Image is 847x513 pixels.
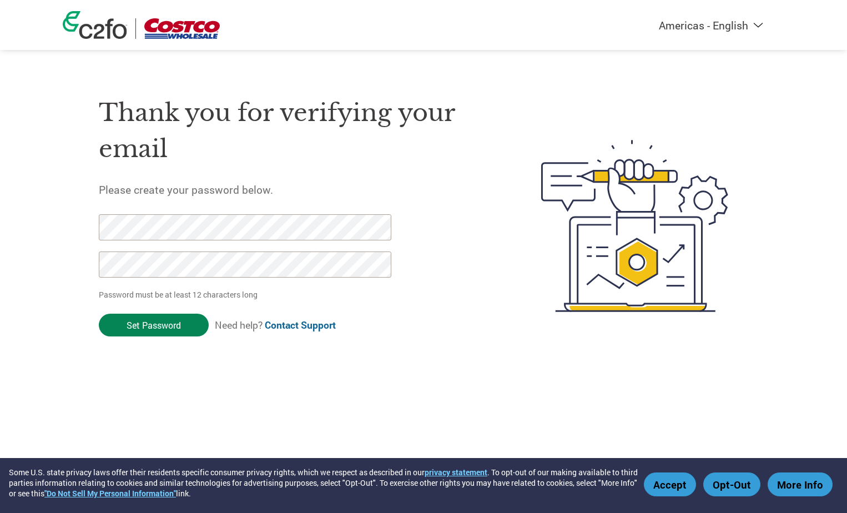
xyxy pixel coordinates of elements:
a: Contact Support [265,319,336,331]
p: Password must be at least 12 characters long [99,289,395,300]
img: c2fo logo [63,11,127,39]
input: Set Password [99,314,209,336]
a: "Do Not Sell My Personal Information" [44,488,176,499]
h1: Thank you for verifying your email [99,95,488,167]
button: Opt-Out [703,472,760,496]
button: More Info [768,472,833,496]
a: privacy statement [425,467,487,477]
div: Some U.S. state privacy laws offer their residents specific consumer privacy rights, which we res... [9,467,638,499]
img: create-password [521,79,749,373]
img: Costco [144,18,220,39]
span: Need help? [215,319,336,331]
button: Accept [644,472,696,496]
h5: Please create your password below. [99,183,488,197]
